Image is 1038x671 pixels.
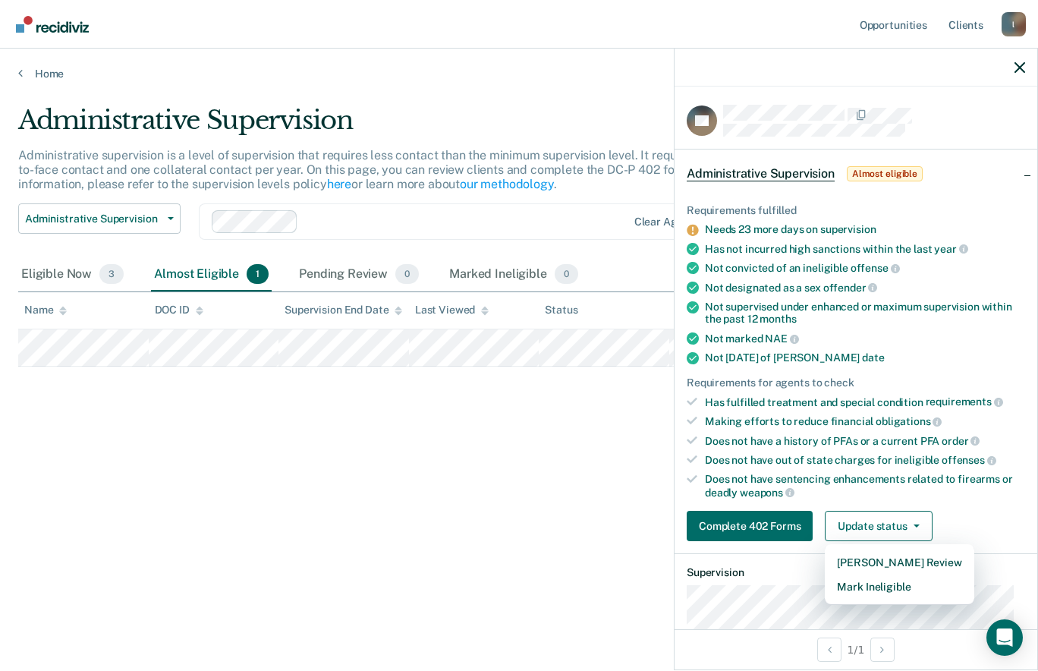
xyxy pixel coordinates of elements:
div: Does not have sentencing enhancements related to firearms or deadly [705,473,1025,499]
a: Navigate to form link [687,511,819,541]
div: Name [24,304,67,317]
div: Not [DATE] of [PERSON_NAME] [705,351,1025,364]
p: Administrative supervision is a level of supervision that requires less contact than the minimum ... [18,148,797,191]
img: Recidiviz [16,16,89,33]
a: here [327,177,351,191]
div: Supervision End Date [285,304,402,317]
button: Next Opportunity [870,638,895,662]
button: Mark Ineligible [825,575,974,599]
div: Not designated as a sex [705,281,1025,295]
div: Clear agents [634,216,699,228]
div: Pending Review [296,258,422,291]
div: l [1002,12,1026,36]
a: our methodology [460,177,554,191]
dt: Supervision [687,566,1025,579]
div: Status [545,304,577,317]
span: requirements [926,395,1003,408]
span: obligations [876,415,942,427]
div: Requirements for agents to check [687,376,1025,389]
span: 0 [395,264,419,284]
span: offenses [942,454,996,466]
span: NAE [765,332,798,345]
span: 1 [247,264,269,284]
span: months [760,313,796,325]
div: Does not have a history of PFAs or a current PFA order [705,434,1025,448]
div: Making efforts to reduce financial [705,414,1025,428]
span: Administrative Supervision [687,166,835,181]
div: Has fulfilled treatment and special condition [705,395,1025,409]
span: Almost eligible [847,166,923,181]
div: 1 / 1 [675,629,1037,669]
span: 0 [555,264,578,284]
span: weapons [740,487,794,499]
div: Administrative Supervision [18,105,797,148]
button: Update status [825,511,932,541]
div: Not convicted of an ineligible [705,261,1025,275]
div: Needs 23 more days on supervision [705,223,1025,236]
div: Open Intercom Messenger [986,619,1023,656]
div: Not supervised under enhanced or maximum supervision within the past 12 [705,301,1025,326]
div: Requirements fulfilled [687,204,1025,217]
div: Eligible Now [18,258,127,291]
span: date [862,351,884,364]
a: Home [18,67,1020,80]
div: Dropdown Menu [825,544,974,605]
button: Previous Opportunity [817,638,841,662]
span: offense [851,262,900,274]
button: Complete 402 Forms [687,511,813,541]
span: Administrative Supervision [25,213,162,225]
div: Last Viewed [415,304,489,317]
span: 3 [99,264,124,284]
div: Not marked [705,332,1025,345]
div: Does not have out of state charges for ineligible [705,453,1025,467]
button: Profile dropdown button [1002,12,1026,36]
div: DOC ID [155,304,203,317]
div: Has not incurred high sanctions within the last [705,242,1025,256]
div: Almost Eligible [151,258,272,291]
button: [PERSON_NAME] Review [825,550,974,575]
div: Marked Ineligible [446,258,581,291]
span: offender [823,282,878,294]
span: year [934,243,967,255]
div: Administrative SupervisionAlmost eligible [675,150,1037,198]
